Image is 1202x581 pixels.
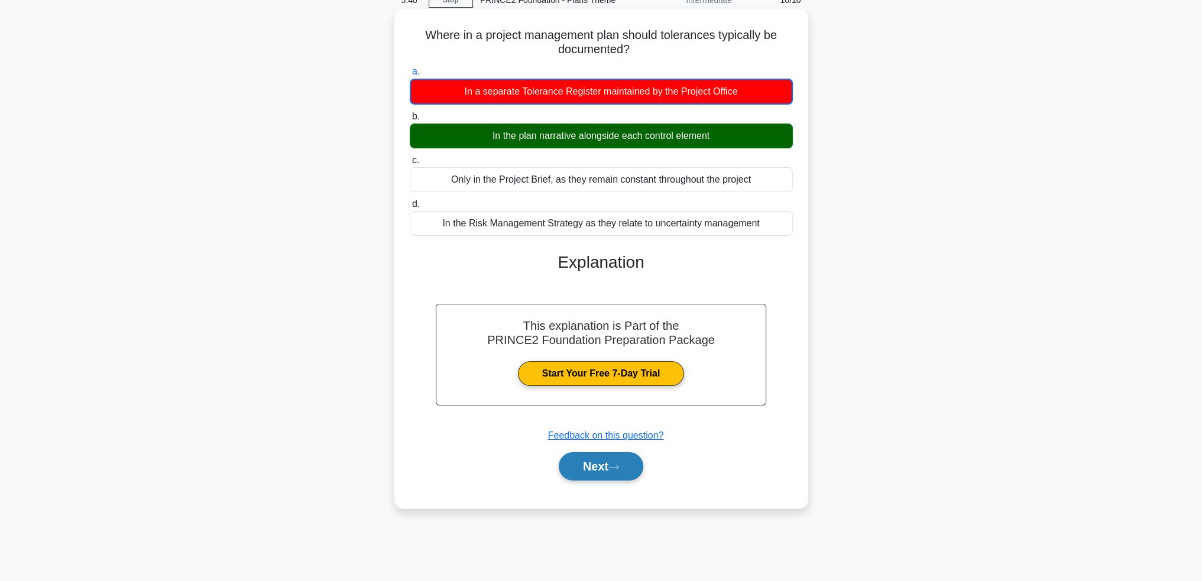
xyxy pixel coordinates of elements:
a: Feedback on this question? [548,430,664,440]
h3: Explanation [417,252,786,272]
span: d. [412,199,420,209]
span: c. [412,155,419,165]
h5: Where in a project management plan should tolerances typically be documented? [409,28,794,57]
div: In a separate Tolerance Register maintained by the Project Office [410,79,793,105]
div: Only in the Project Brief, as they remain constant throughout the project [410,167,793,192]
span: b. [412,111,420,121]
span: a. [412,66,420,76]
div: In the plan narrative alongside each control element [410,124,793,148]
div: In the Risk Management Strategy as they relate to uncertainty management [410,211,793,236]
a: Start Your Free 7-Day Trial [518,361,684,386]
button: Next [559,452,643,481]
